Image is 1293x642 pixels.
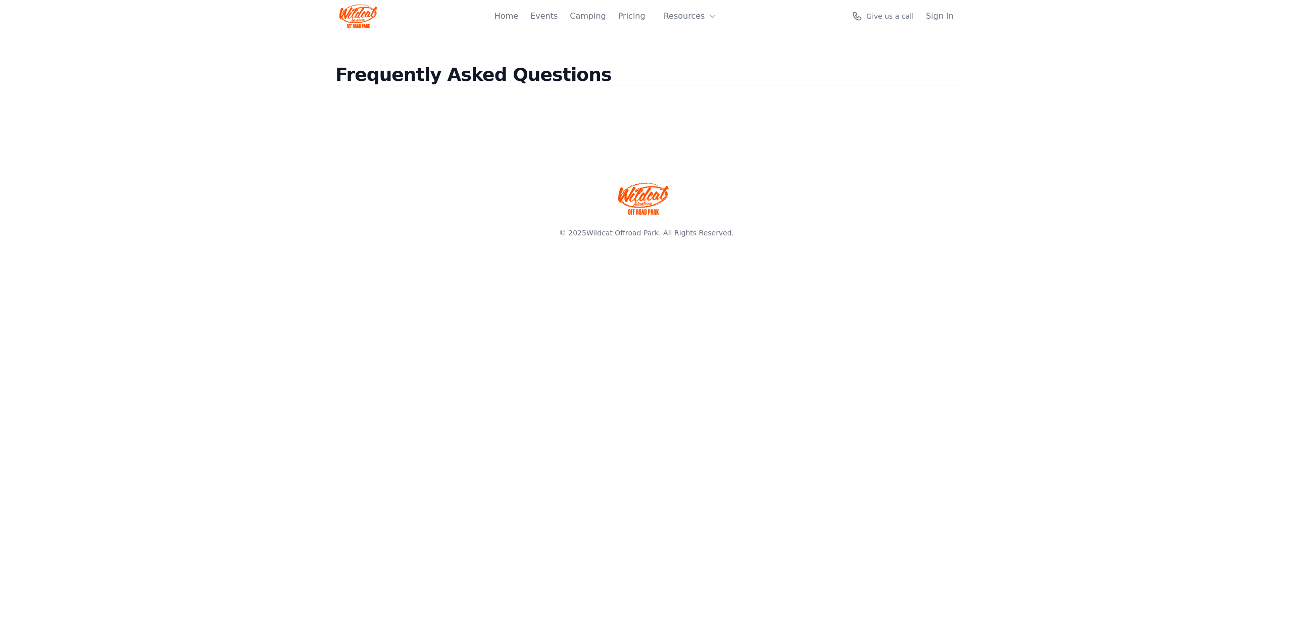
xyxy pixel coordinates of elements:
[926,10,954,22] a: Sign In
[339,4,377,28] img: Wildcat Logo
[335,65,958,102] h2: Frequently Asked Questions
[658,6,723,26] button: Resources
[530,10,558,22] a: Events
[570,10,606,22] a: Camping
[866,11,914,21] span: Give us a call
[494,10,518,22] a: Home
[559,229,734,237] span: © 2025 . All Rights Reserved.
[618,10,645,22] a: Pricing
[618,182,669,215] img: Wildcat Offroad park
[852,11,914,21] a: Give us a call
[586,229,659,237] a: Wildcat Offroad Park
